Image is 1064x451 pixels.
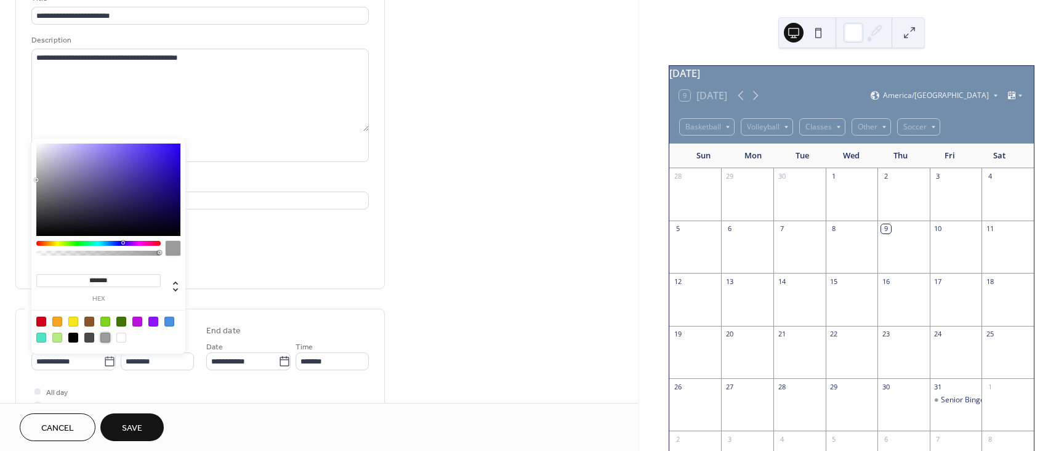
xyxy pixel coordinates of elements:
[777,330,786,339] div: 21
[881,172,890,181] div: 2
[829,382,839,391] div: 29
[100,317,110,327] div: #7ED321
[673,172,682,181] div: 28
[673,277,682,286] div: 12
[206,325,241,338] div: End date
[68,333,78,343] div: #000000
[673,434,682,444] div: 2
[777,382,786,391] div: 28
[933,277,943,286] div: 17
[985,434,994,444] div: 8
[46,399,97,412] span: Show date only
[673,382,682,391] div: 26
[31,34,366,47] div: Description
[148,317,158,327] div: #9013FE
[777,224,786,234] div: 7
[725,172,734,181] div: 29
[132,317,142,327] div: #BD10E0
[985,172,994,181] div: 4
[933,434,943,444] div: 7
[777,434,786,444] div: 4
[100,333,110,343] div: #9B9B9B
[36,296,161,303] label: hex
[31,177,366,190] div: Location
[725,382,734,391] div: 27
[933,224,943,234] div: 10
[725,434,734,444] div: 3
[933,172,943,181] div: 3
[975,144,1024,168] div: Sat
[84,317,94,327] div: #8B572A
[122,422,142,435] span: Save
[925,144,975,168] div: Fri
[777,172,786,181] div: 30
[827,144,876,168] div: Wed
[20,413,95,441] button: Cancel
[669,66,1034,81] div: [DATE]
[296,341,313,354] span: Time
[164,317,174,327] div: #4A90E2
[881,434,890,444] div: 6
[829,224,839,234] div: 8
[84,333,94,343] div: #4A4A4A
[100,413,164,441] button: Save
[829,330,839,339] div: 22
[728,144,778,168] div: Mon
[930,395,982,405] div: Senior Bingo
[36,317,46,327] div: #D0021B
[777,277,786,286] div: 14
[116,333,126,343] div: #FFFFFF
[206,341,223,354] span: Date
[881,277,890,286] div: 16
[829,434,839,444] div: 5
[36,333,46,343] div: #50E3C2
[778,144,827,168] div: Tue
[68,317,78,327] div: #F8E71C
[829,172,839,181] div: 1
[41,422,74,435] span: Cancel
[679,144,728,168] div: Sun
[881,224,890,234] div: 9
[876,144,925,168] div: Thu
[52,317,62,327] div: #F5A623
[933,382,943,391] div: 31
[46,386,68,399] span: All day
[985,382,994,391] div: 1
[829,277,839,286] div: 15
[881,382,890,391] div: 30
[673,224,682,234] div: 5
[881,330,890,339] div: 23
[725,330,734,339] div: 20
[941,395,985,405] div: Senior Bingo
[883,92,989,99] span: America/[GEOGRAPHIC_DATA]
[725,277,734,286] div: 13
[985,330,994,339] div: 25
[52,333,62,343] div: #B8E986
[725,224,734,234] div: 6
[985,224,994,234] div: 11
[985,277,994,286] div: 18
[933,330,943,339] div: 24
[116,317,126,327] div: #417505
[673,330,682,339] div: 19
